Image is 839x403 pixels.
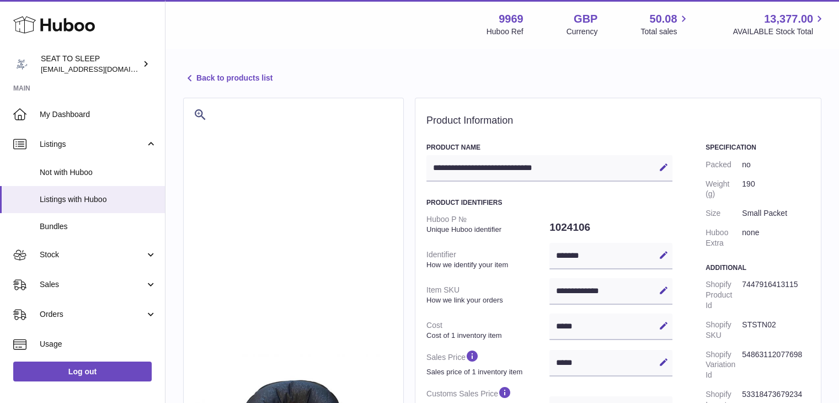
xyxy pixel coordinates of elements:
dt: Weight (g) [706,174,742,204]
strong: How we identify your item [426,260,547,270]
dt: Item SKU [426,280,549,309]
dd: Small Packet [742,204,810,223]
dd: 1024106 [549,216,672,239]
span: Sales [40,279,145,290]
a: Back to products list [183,72,272,85]
dt: Huboo Extra [706,223,742,253]
strong: 9969 [499,12,523,26]
div: Huboo Ref [487,26,523,37]
h3: Specification [706,143,810,152]
h3: Product Name [426,143,672,152]
strong: Cost of 1 inventory item [426,331,547,341]
span: Total sales [640,26,690,37]
div: SEAT TO SLEEP [41,54,140,75]
span: 13,377.00 [764,12,813,26]
span: Listings [40,139,145,150]
span: Stock [40,250,145,260]
span: My Dashboard [40,109,157,120]
div: Currency [567,26,598,37]
strong: How we link your orders [426,295,547,305]
span: Listings with Huboo [40,194,157,205]
dd: 190 [742,174,810,204]
a: Log out [13,362,152,381]
span: Usage [40,339,157,349]
dt: Size [706,204,742,223]
dt: Cost [426,316,549,344]
dt: Packed [706,155,742,174]
dd: none [742,223,810,253]
dd: 7447916413115 [742,275,810,315]
dd: STSTN02 [742,315,810,345]
dt: Shopify Product Id [706,275,742,315]
img: internalAdmin-9969@internal.huboo.com [13,56,30,72]
dt: Shopify Variation Id [706,345,742,385]
span: [EMAIL_ADDRESS][DOMAIN_NAME] [41,65,162,73]
dd: no [742,155,810,174]
h3: Product Identifiers [426,198,672,207]
dt: Huboo P № [426,210,549,238]
span: Not with Huboo [40,167,157,178]
h3: Additional [706,263,810,272]
a: 13,377.00 AVAILABLE Stock Total [733,12,826,37]
strong: Sales price of 1 inventory item [426,367,547,377]
h2: Product Information [426,115,810,127]
a: 50.08 Total sales [640,12,690,37]
dt: Shopify SKU [706,315,742,345]
strong: Unique Huboo identifier [426,225,547,235]
span: Bundles [40,221,157,232]
span: Orders [40,309,145,320]
dt: Identifier [426,245,549,274]
dt: Sales Price [426,344,549,381]
span: 50.08 [649,12,677,26]
dd: 54863112077698 [742,345,810,385]
strong: GBP [574,12,597,26]
span: AVAILABLE Stock Total [733,26,826,37]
